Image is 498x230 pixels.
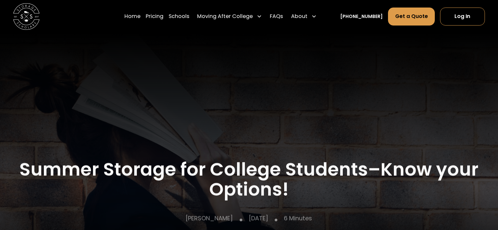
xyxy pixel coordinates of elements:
[124,7,140,26] a: Home
[194,7,265,26] div: Moving After College
[146,7,163,26] a: Pricing
[270,7,283,26] a: FAQs
[284,214,312,223] p: 6 Minutes
[186,214,233,223] p: [PERSON_NAME]
[169,7,189,26] a: Schools
[13,160,485,200] h1: Summer Storage for College Students–Know your Options!
[388,8,434,25] a: Get a Quote
[13,3,40,30] img: Storage Scholars main logo
[197,12,253,20] div: Moving After College
[249,214,268,223] p: [DATE]
[340,13,383,20] a: [PHONE_NUMBER]
[440,8,485,25] a: Log In
[13,3,40,30] a: home
[291,12,307,20] div: About
[288,7,319,26] div: About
